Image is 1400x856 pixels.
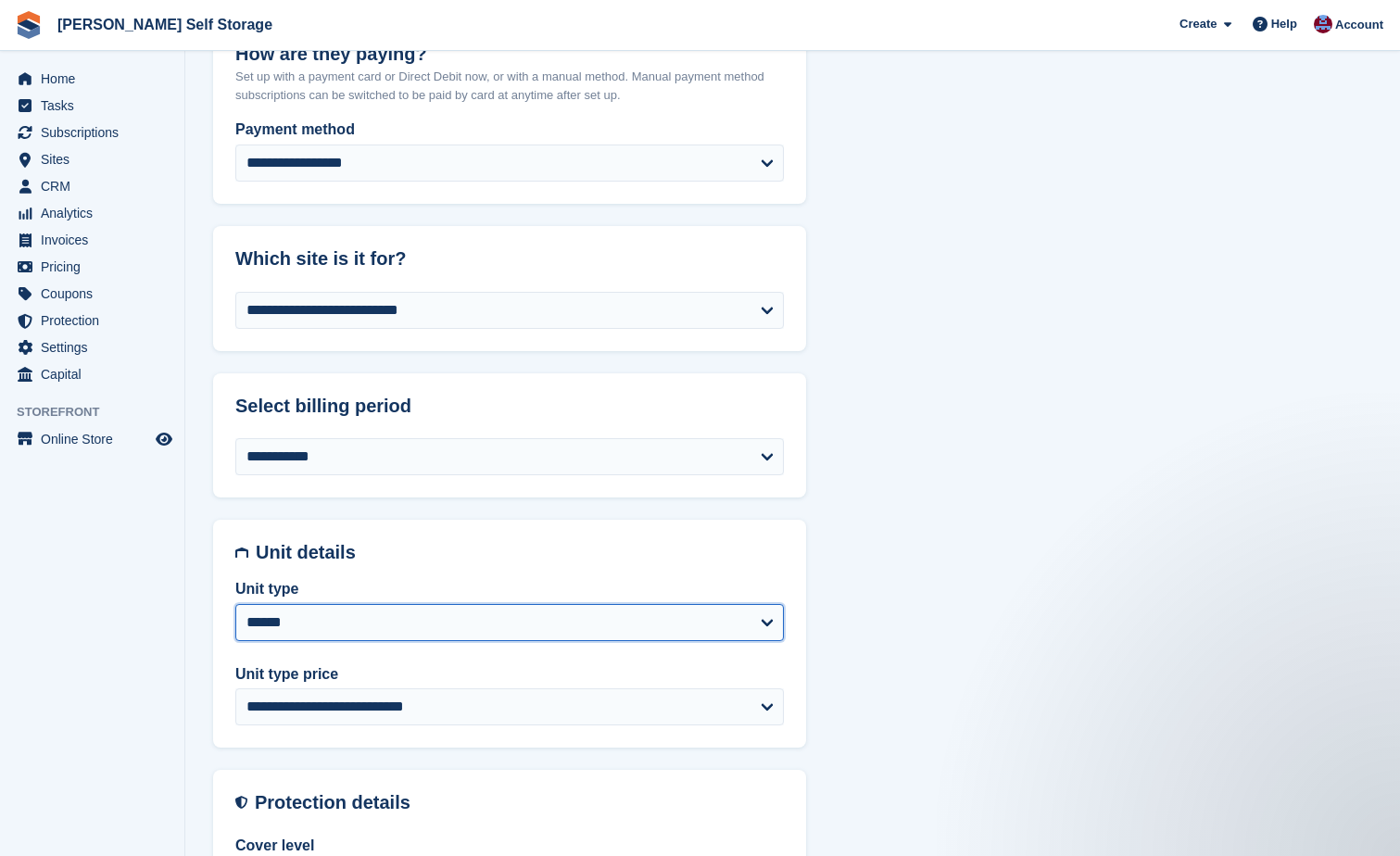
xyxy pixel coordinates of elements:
[9,93,175,119] a: menu
[17,403,184,422] span: Storefront
[9,173,175,199] a: menu
[41,93,152,119] span: Tasks
[9,361,175,387] a: menu
[9,308,175,334] a: menu
[50,9,280,40] a: [PERSON_NAME] Self Storage
[9,120,175,145] a: menu
[153,428,175,450] a: Preview store
[41,334,152,360] span: Settings
[41,308,152,334] span: Protection
[235,44,784,65] h2: How are they paying?
[235,542,248,563] img: unit-details-icon-595b0c5c156355b767ba7b61e002efae458ec76ed5ec05730b8e856ff9ea34a9.svg
[235,396,784,417] h2: Select billing period
[9,254,175,280] a: menu
[235,663,784,686] label: Unit type price
[235,578,784,600] label: Unit type
[41,254,152,280] span: Pricing
[41,426,152,452] span: Online Store
[256,542,784,563] h2: Unit details
[255,792,784,813] h2: Protection details
[41,227,152,253] span: Invoices
[41,66,152,92] span: Home
[9,200,175,226] a: menu
[1314,15,1332,33] img: Tracy Bailey
[9,227,175,253] a: menu
[15,11,43,39] img: stora-icon-8386f47178a22dfd0bd8f6a31ec36ba5ce8667c1dd55bd0f319d3a0aa187defe.svg
[235,119,784,141] label: Payment method
[9,281,175,307] a: menu
[41,281,152,307] span: Coupons
[235,68,784,104] p: Set up with a payment card or Direct Debit now, or with a manual method. Manual payment method su...
[9,426,175,452] a: menu
[41,120,152,145] span: Subscriptions
[41,173,152,199] span: CRM
[1179,15,1217,33] span: Create
[9,66,175,92] a: menu
[41,361,152,387] span: Capital
[1271,15,1297,33] span: Help
[235,248,784,270] h2: Which site is it for?
[41,146,152,172] span: Sites
[235,792,247,813] img: insurance-details-icon-731ffda60807649b61249b889ba3c5e2b5c27d34e2e1fb37a309f0fde93ff34a.svg
[1335,16,1383,34] span: Account
[41,200,152,226] span: Analytics
[9,334,175,360] a: menu
[9,146,175,172] a: menu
